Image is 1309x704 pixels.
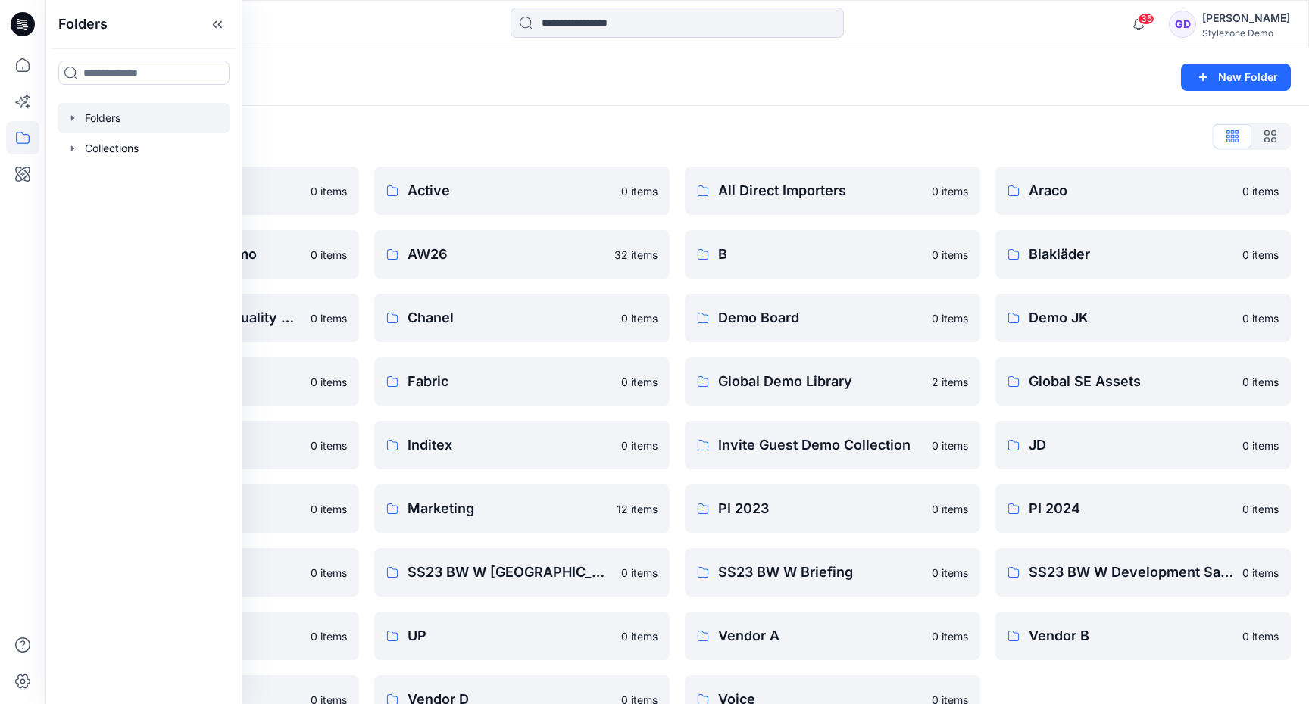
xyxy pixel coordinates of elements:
[311,501,347,517] p: 0 items
[1202,27,1290,39] div: Stylezone Demo
[408,625,612,646] p: UP
[1242,628,1279,644] p: 0 items
[932,565,968,581] p: 0 items
[1242,565,1279,581] p: 0 items
[685,612,980,660] a: Vendor A0 items
[621,183,658,199] p: 0 items
[1029,498,1233,519] p: PI 2024
[1242,501,1279,517] p: 0 items
[932,374,968,390] p: 2 items
[621,565,658,581] p: 0 items
[718,562,923,583] p: SS23 BW W Briefing
[621,374,658,390] p: 0 items
[408,498,608,519] p: Marketing
[408,307,612,329] p: Chanel
[932,438,968,453] p: 0 items
[311,183,347,199] p: 0 items
[995,294,1291,342] a: Demo JK0 items
[932,310,968,326] p: 0 items
[1029,625,1233,646] p: Vendor B
[718,371,923,392] p: Global Demo Library
[1242,374,1279,390] p: 0 items
[374,548,670,597] a: SS23 BW W [GEOGRAPHIC_DATA]0 items
[1242,438,1279,453] p: 0 items
[311,628,347,644] p: 0 items
[932,501,968,517] p: 0 items
[374,167,670,215] a: Active0 items
[621,628,658,644] p: 0 items
[374,230,670,279] a: AW2632 items
[621,438,658,453] p: 0 items
[617,501,658,517] p: 12 items
[995,612,1291,660] a: Vendor B0 items
[995,421,1291,469] a: JD0 items
[374,612,670,660] a: UP0 items
[374,294,670,342] a: Chanel0 items
[1029,180,1233,201] p: Araco
[932,183,968,199] p: 0 items
[311,374,347,390] p: 0 items
[1181,64,1291,91] button: New Folder
[685,421,980,469] a: Invite Guest Demo Collection0 items
[1202,9,1290,27] div: [PERSON_NAME]
[1029,435,1233,456] p: JD
[311,310,347,326] p: 0 items
[685,294,980,342] a: Demo Board0 items
[1138,13,1154,25] span: 35
[995,357,1291,406] a: Global SE Assets0 items
[718,435,923,456] p: Invite Guest Demo Collection
[995,167,1291,215] a: Araco0 items
[1242,310,1279,326] p: 0 items
[1029,307,1233,329] p: Demo JK
[408,562,612,583] p: SS23 BW W [GEOGRAPHIC_DATA]
[408,244,605,265] p: AW26
[685,167,980,215] a: All Direct Importers0 items
[932,628,968,644] p: 0 items
[374,421,670,469] a: Inditex0 items
[718,180,923,201] p: All Direct Importers
[718,307,923,329] p: Demo Board
[408,371,612,392] p: Fabric
[408,435,612,456] p: Inditex
[1169,11,1196,38] div: GD
[685,357,980,406] a: Global Demo Library2 items
[718,498,923,519] p: PI 2023
[374,357,670,406] a: Fabric0 items
[614,247,658,263] p: 32 items
[1029,244,1233,265] p: Blakläder
[685,484,980,533] a: PI 20230 items
[718,625,923,646] p: Vendor A
[374,484,670,533] a: Marketing12 items
[932,247,968,263] p: 0 items
[1242,247,1279,263] p: 0 items
[685,548,980,597] a: SS23 BW W Briefing0 items
[718,244,923,265] p: B
[408,180,612,201] p: Active
[311,565,347,581] p: 0 items
[311,247,347,263] p: 0 items
[1029,371,1233,392] p: Global SE Assets
[685,230,980,279] a: B0 items
[995,230,1291,279] a: Blakläder0 items
[1242,183,1279,199] p: 0 items
[1029,562,1233,583] p: SS23 BW W Development Samples
[311,438,347,453] p: 0 items
[621,310,658,326] p: 0 items
[995,548,1291,597] a: SS23 BW W Development Samples0 items
[995,484,1291,533] a: PI 20240 items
